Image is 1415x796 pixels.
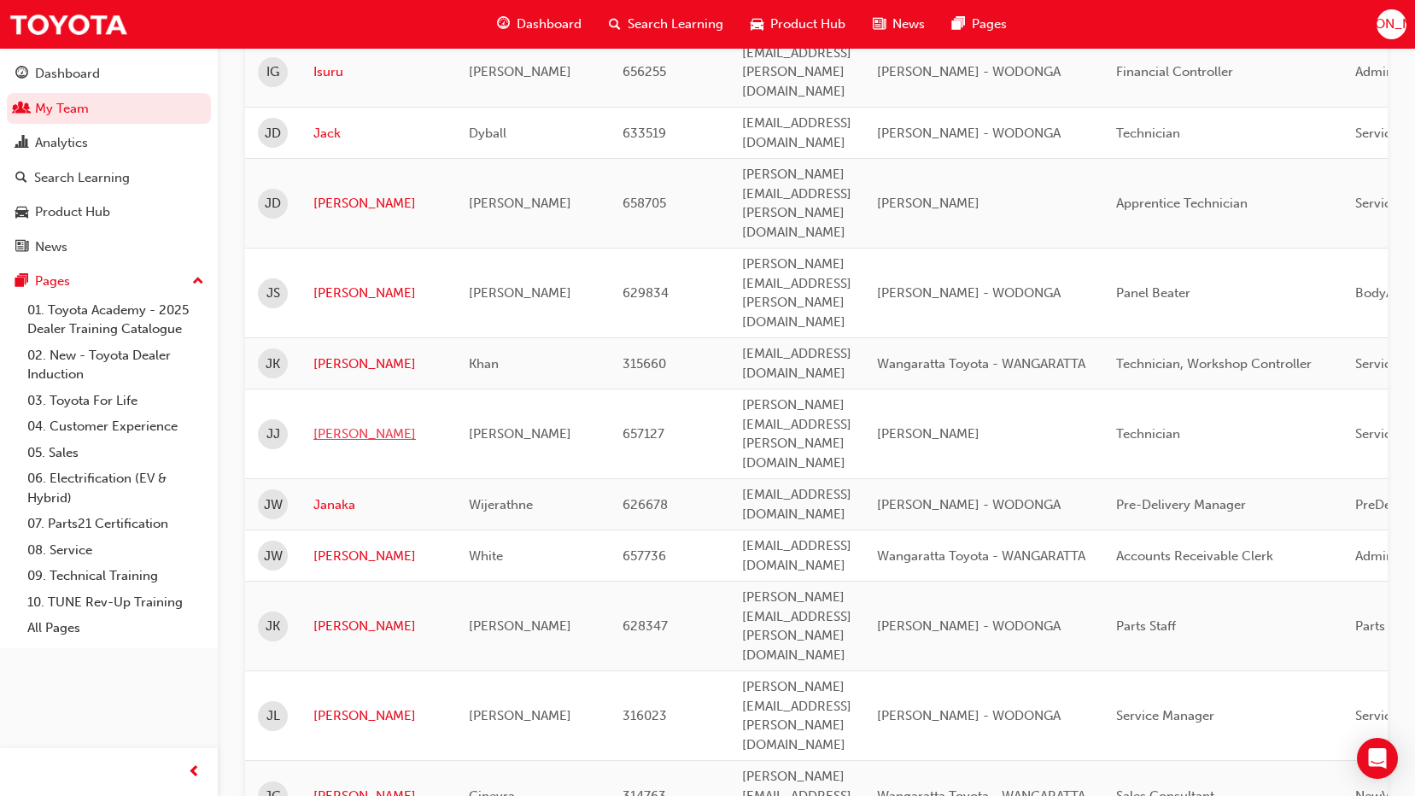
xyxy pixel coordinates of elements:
[15,171,27,186] span: search-icon
[742,487,851,522] span: [EMAIL_ADDRESS][DOMAIN_NAME]
[1116,708,1214,723] span: Service Manager
[7,93,211,125] a: My Team
[517,15,582,34] span: Dashboard
[892,15,925,34] span: News
[266,424,280,444] span: JJ
[737,7,859,42] a: car-iconProduct Hub
[877,126,1061,141] span: [PERSON_NAME] - WODONGA
[20,465,211,511] a: 06. Electrification (EV & Hybrid)
[859,7,938,42] a: news-iconNews
[7,162,211,194] a: Search Learning
[20,388,211,414] a: 03. Toyota For Life
[265,124,281,143] span: JD
[497,14,510,35] span: guage-icon
[266,354,280,374] span: JK
[469,618,571,634] span: [PERSON_NAME]
[609,14,621,35] span: search-icon
[742,256,851,330] span: [PERSON_NAME][EMAIL_ADDRESS][PERSON_NAME][DOMAIN_NAME]
[877,618,1061,634] span: [PERSON_NAME] - WODONGA
[877,497,1061,512] span: [PERSON_NAME] - WODONGA
[313,62,443,82] a: Isuru
[469,708,571,723] span: [PERSON_NAME]
[1357,738,1398,779] div: Open Intercom Messenger
[7,231,211,263] a: News
[742,538,851,573] span: [EMAIL_ADDRESS][DOMAIN_NAME]
[877,64,1061,79] span: [PERSON_NAME] - WODONGA
[1116,426,1180,442] span: Technician
[469,64,571,79] span: [PERSON_NAME]
[742,679,851,752] span: [PERSON_NAME][EMAIL_ADDRESS][PERSON_NAME][DOMAIN_NAME]
[313,547,443,566] a: [PERSON_NAME]
[877,196,979,211] span: [PERSON_NAME]
[35,133,88,153] div: Analytics
[742,589,851,663] span: [PERSON_NAME][EMAIL_ADDRESS][PERSON_NAME][DOMAIN_NAME]
[313,354,443,374] a: [PERSON_NAME]
[1355,356,1398,372] span: Service
[1377,9,1406,39] button: [PERSON_NAME]
[469,196,571,211] span: [PERSON_NAME]
[34,168,130,188] div: Search Learning
[20,297,211,342] a: 01. Toyota Academy - 2025 Dealer Training Catalogue
[623,356,666,372] span: 315660
[1116,356,1312,372] span: Technician, Workshop Controller
[623,285,669,301] span: 629834
[877,426,979,442] span: [PERSON_NAME]
[952,14,965,35] span: pages-icon
[188,762,201,783] span: prev-icon
[1355,196,1398,211] span: Service
[1355,126,1398,141] span: Service
[877,708,1061,723] span: [PERSON_NAME] - WODONGA
[623,196,666,211] span: 658705
[1116,548,1273,564] span: Accounts Receivable Clerk
[742,397,851,471] span: [PERSON_NAME][EMAIL_ADDRESS][PERSON_NAME][DOMAIN_NAME]
[35,64,100,84] div: Dashboard
[266,62,279,82] span: IG
[628,15,723,34] span: Search Learning
[15,102,28,117] span: people-icon
[469,548,503,564] span: White
[20,563,211,589] a: 09. Technical Training
[266,284,280,303] span: JS
[20,615,211,641] a: All Pages
[15,240,28,255] span: news-icon
[623,426,664,442] span: 657127
[873,14,886,35] span: news-icon
[266,706,280,726] span: JL
[1116,618,1176,634] span: Parts Staff
[742,346,851,381] span: [EMAIL_ADDRESS][DOMAIN_NAME]
[623,64,666,79] span: 656255
[20,440,211,466] a: 05. Sales
[595,7,737,42] a: search-iconSearch Learning
[770,15,845,34] span: Product Hub
[264,547,283,566] span: JW
[313,424,443,444] a: [PERSON_NAME]
[483,7,595,42] a: guage-iconDashboard
[1116,64,1233,79] span: Financial Controller
[9,5,128,44] a: Trak
[623,126,666,141] span: 633519
[623,708,667,723] span: 316023
[877,285,1061,301] span: [PERSON_NAME] - WODONGA
[972,15,1007,34] span: Pages
[313,194,443,214] a: [PERSON_NAME]
[266,617,280,636] span: JK
[623,497,668,512] span: 626678
[7,55,211,266] button: DashboardMy TeamAnalyticsSearch LearningProduct HubNews
[1116,196,1248,211] span: Apprentice Technician
[1355,618,1385,634] span: Parts
[7,196,211,228] a: Product Hub
[20,342,211,388] a: 02. New - Toyota Dealer Induction
[1355,708,1398,723] span: Service
[623,548,666,564] span: 657736
[7,127,211,159] a: Analytics
[742,167,851,240] span: [PERSON_NAME][EMAIL_ADDRESS][PERSON_NAME][DOMAIN_NAME]
[877,548,1085,564] span: Wangaratta Toyota - WANGARATTA
[469,426,571,442] span: [PERSON_NAME]
[469,126,506,141] span: Dyball
[35,272,70,291] div: Pages
[20,589,211,616] a: 10. TUNE Rev-Up Training
[1116,126,1180,141] span: Technician
[313,495,443,515] a: Janaka
[751,14,763,35] span: car-icon
[15,274,28,290] span: pages-icon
